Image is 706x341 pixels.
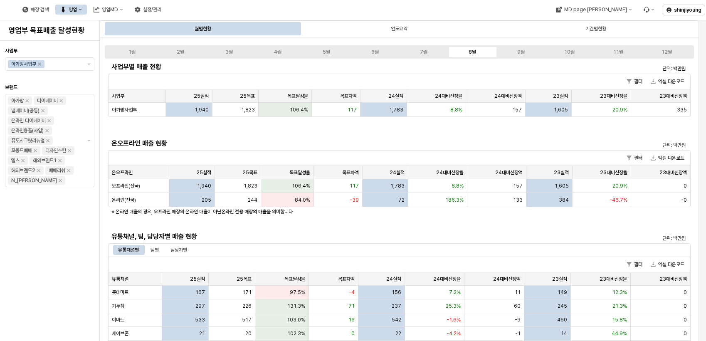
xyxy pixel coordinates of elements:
div: 온라인 디어베이비 [11,116,46,125]
span: 8.8% [452,183,464,189]
div: Remove 아가방사업부 [38,62,41,66]
div: Remove 해외브랜드2 [37,169,40,172]
span: 사업부 [112,93,124,99]
span: 237 [392,303,401,309]
span: 23대비신장율 [600,276,627,282]
span: 24실적 [388,93,403,99]
span: 84.0% [295,197,310,203]
span: 157 [512,106,522,113]
h5: 온오프라인 매출 현황 [111,139,542,148]
span: 8.8% [450,106,462,113]
span: 23대비신장율 [600,93,627,99]
main: App Frame [100,20,706,341]
span: 244 [248,197,257,203]
span: 149 [558,289,567,296]
span: 목표차액 [338,276,355,282]
span: 460 [557,316,567,323]
div: 8월 [469,49,476,55]
p: 단위: 백만원 [550,235,686,242]
span: 117 [348,106,357,113]
label: 1월 [108,48,156,56]
h5: 유통채널, 팀, 담당자별 매출 현황 [111,232,542,241]
div: 담당자별 [165,245,192,255]
span: 14 [561,330,567,337]
div: 매장 검색 [31,7,49,12]
label: 9월 [496,48,545,56]
div: 팀별 [146,245,164,255]
span: 온라인(전국) [112,197,136,203]
div: MD page [PERSON_NAME] [564,7,627,12]
span: -39 [350,197,359,203]
label: 4월 [254,48,302,56]
div: Remove 디어베이비 [59,99,63,102]
div: 3월 [225,49,233,55]
label: 6월 [351,48,400,56]
span: 102.3% [287,330,305,337]
div: MD page 이동 [551,5,637,15]
div: 11월 [613,49,623,55]
div: 아가방사업부 [11,60,36,68]
div: 6월 [371,49,379,55]
button: 엑셀 다운로드 [647,77,688,86]
span: 25실적 [190,276,205,282]
span: 117 [350,183,359,189]
span: 23대비신장액 [659,93,687,99]
div: 엘츠 [11,156,20,165]
div: 꼬똥드베베 [11,146,32,155]
span: -1.6% [447,316,461,323]
span: 세이브존 [112,330,128,337]
span: 1,940 [195,106,209,113]
div: Remove 해외브랜드1 [58,159,62,162]
span: 335 [677,106,687,113]
button: 매장 검색 [17,5,54,15]
div: 해외브랜드2 [11,166,35,175]
span: 205 [202,197,211,203]
span: 44.9% [612,330,627,337]
div: 7월 [420,49,427,55]
label: 8월 [448,48,496,56]
span: 133 [513,197,523,203]
button: 제안 사항 표시 [84,58,94,70]
button: 엑셀 다운로드 [647,259,688,269]
p: 단위: 백만원 [550,65,686,72]
div: 유통채널별 [118,245,139,255]
span: 목표달성율 [284,276,305,282]
div: N_[PERSON_NAME] [11,176,57,185]
div: Remove 온라인 디어베이비 [47,119,51,122]
button: 설정/관리 [130,5,166,15]
span: 25목표 [237,276,252,282]
div: 9월 [517,49,525,55]
span: 7.2% [449,289,461,296]
span: -1 [515,330,521,337]
span: 16 [348,316,355,323]
div: Remove N_이야이야오 [59,179,62,182]
span: 24대비신장율 [436,169,464,176]
span: 245 [558,303,567,309]
span: 167 [195,289,205,296]
div: Remove 베베리쉬 [67,169,70,172]
div: 디어베이비 [37,96,58,105]
span: 23실적 [554,169,569,176]
span: 1,605 [555,183,569,189]
span: 24대비신장율 [435,93,462,99]
div: 설정/관리 [143,7,161,12]
span: 21.3% [612,303,627,309]
div: 해외브랜드1 [33,156,57,165]
button: shinjiyoung [663,5,705,15]
span: 20.9% [612,183,627,189]
div: 온라인용품(사입) [11,126,44,135]
h5: 사업부별 매출 현황 [111,63,542,71]
button: 영업 [55,5,87,15]
span: 517 [242,316,252,323]
label: 7월 [400,48,448,56]
span: 11 [515,289,521,296]
span: 21 [199,330,205,337]
span: 가두점 [112,303,124,309]
label: 2월 [156,48,205,56]
div: Remove 아가방 [25,99,29,102]
button: 필터 [623,153,646,163]
span: 24대비신장액 [493,276,521,282]
div: 영업MD [89,5,128,15]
